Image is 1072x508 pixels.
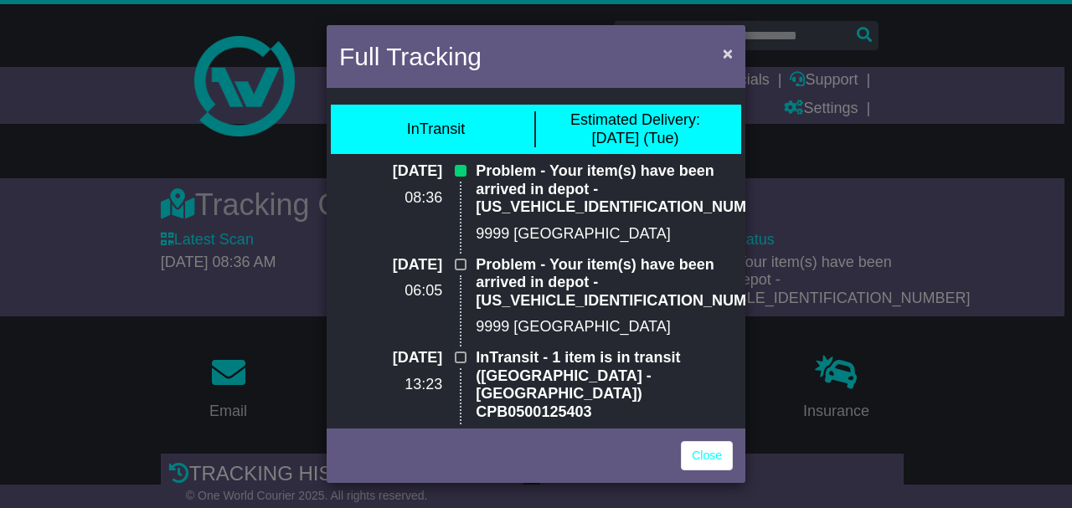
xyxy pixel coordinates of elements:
[339,162,442,181] p: [DATE]
[339,282,442,300] p: 06:05
[476,225,733,244] p: 9999 [GEOGRAPHIC_DATA]
[339,189,442,208] p: 08:36
[476,318,733,336] p: 9999 [GEOGRAPHIC_DATA]
[476,256,733,310] p: Problem - Your item(s) have been arrived in depot - [US_VEHICLE_IDENTIFICATION_NUMBER]
[723,44,733,63] span: ×
[714,36,741,70] button: Close
[476,162,733,217] p: Problem - Your item(s) have been arrived in depot - [US_VEHICLE_IDENTIFICATION_NUMBER]
[681,441,733,470] a: Close
[339,376,442,394] p: 13:23
[476,349,733,421] p: InTransit - 1 item is in transit ([GEOGRAPHIC_DATA] - [GEOGRAPHIC_DATA]) CPB0500125403
[339,349,442,367] p: [DATE]
[339,256,442,275] p: [DATE]
[570,111,700,128] span: Estimated Delivery:
[407,121,465,139] div: InTransit
[570,111,700,147] div: [DATE] (Tue)
[339,38,482,75] h4: Full Tracking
